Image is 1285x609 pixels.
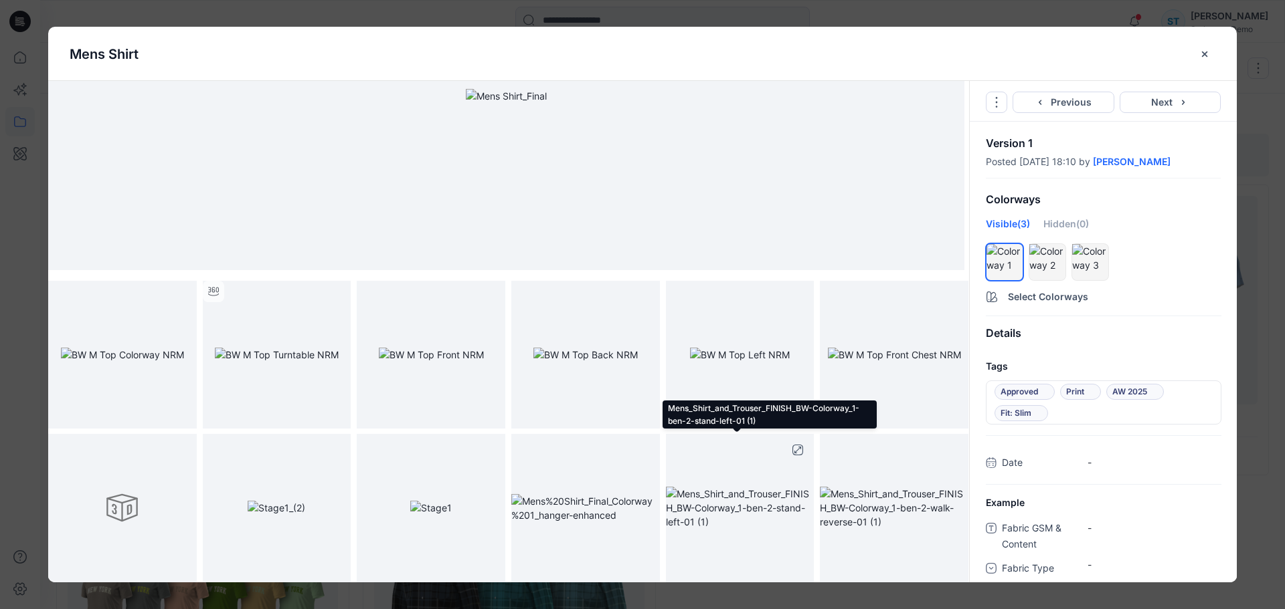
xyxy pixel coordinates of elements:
span: - [1088,455,1221,469]
div: - [1088,558,1221,572]
button: Previous [1013,92,1114,113]
div: hide/show colorwayColorway 1 [986,243,1023,281]
span: AW 2025 [1112,384,1158,400]
span: Fit: Slim [1001,405,1042,421]
img: Stage1_(2) [248,501,305,515]
img: Mens_Shirt_and_Trouser_FINISH_BW-Colorway_1-ben-2-stand-left-01 (1) [666,487,815,529]
img: BW M Top Turntable NRM [215,348,339,362]
button: Options [986,92,1007,113]
button: Select Colorways [970,283,1237,305]
h4: Tags [970,361,1237,372]
img: Mens Shirt_Final [466,89,547,103]
img: BW M Top Back NRM [533,348,638,362]
span: Fabric GSM & Content [1002,520,1082,552]
div: Posted [DATE] 18:10 by [986,156,1221,167]
span: Date [1002,455,1082,473]
span: Fabric Type [1002,560,1082,579]
p: Version 1 [986,138,1221,148]
span: - [1088,521,1221,535]
a: [PERSON_NAME] [1093,156,1171,167]
div: Colorways [970,182,1237,217]
span: Print [1066,384,1095,400]
img: BW M Top Front NRM [379,348,484,362]
button: full screen [787,439,808,461]
button: close-btn [1195,43,1215,65]
div: Visible (3) [986,217,1030,241]
img: BW M Top Front Chest NRM [828,348,961,362]
p: Mens Shirt [70,44,139,64]
div: hide/show colorwayColorway 2 [1029,243,1066,281]
span: Approved [1001,384,1049,400]
button: Next [1120,92,1221,113]
img: Mens%20Shirt_Final_Colorway%201_hanger-enhanced [511,494,660,522]
div: hide/show colorwayColorway 3 [1072,243,1109,281]
img: Stage1 [410,501,452,515]
div: Details [970,316,1237,350]
img: BW M Top Left NRM [690,348,790,362]
img: Mens_Shirt_and_Trouser_FINISH_BW-Colorway_1-ben-2-walk-reverse-01 (1) [820,487,968,529]
span: Example [986,495,1025,509]
img: BW M Top Colorway NRM [61,348,184,362]
div: Hidden (0) [1043,217,1089,241]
